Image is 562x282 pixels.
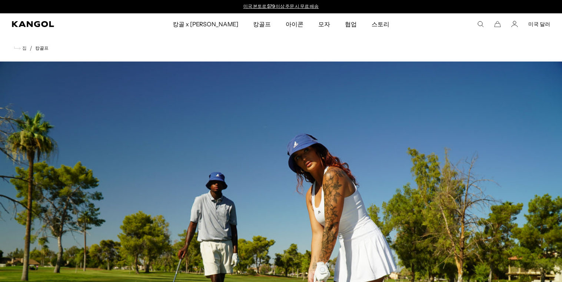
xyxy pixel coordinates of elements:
[318,20,330,28] font: 모자
[205,4,358,10] div: 2 중 1
[477,21,484,27] summary: 여기서 검색하세요
[337,13,364,35] a: 협업
[165,13,246,35] a: 캉골 x [PERSON_NAME]
[364,13,397,35] a: 스토리
[511,21,518,27] a: 계정
[278,13,311,35] a: 아이콘
[246,13,278,35] a: 캉골프
[253,20,271,28] font: 캉골프
[35,46,49,51] a: 캉골프
[205,4,358,10] slideshow-component: 안내 바
[345,20,357,28] font: 협업
[311,13,337,35] a: 모자
[22,45,27,51] font: 집
[205,4,358,10] div: 발표
[243,3,319,9] a: 미국 본토로 $79 이상 주문 시 무료 배송
[372,20,389,28] font: 스토리
[494,21,501,27] button: 카트
[528,21,550,27] button: 미국 달러
[173,20,239,28] font: 캉골 x [PERSON_NAME]
[35,45,49,51] font: 캉골프
[14,45,27,52] a: 집
[12,21,114,27] a: 캉골
[30,44,32,52] font: /
[286,20,303,28] font: 아이콘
